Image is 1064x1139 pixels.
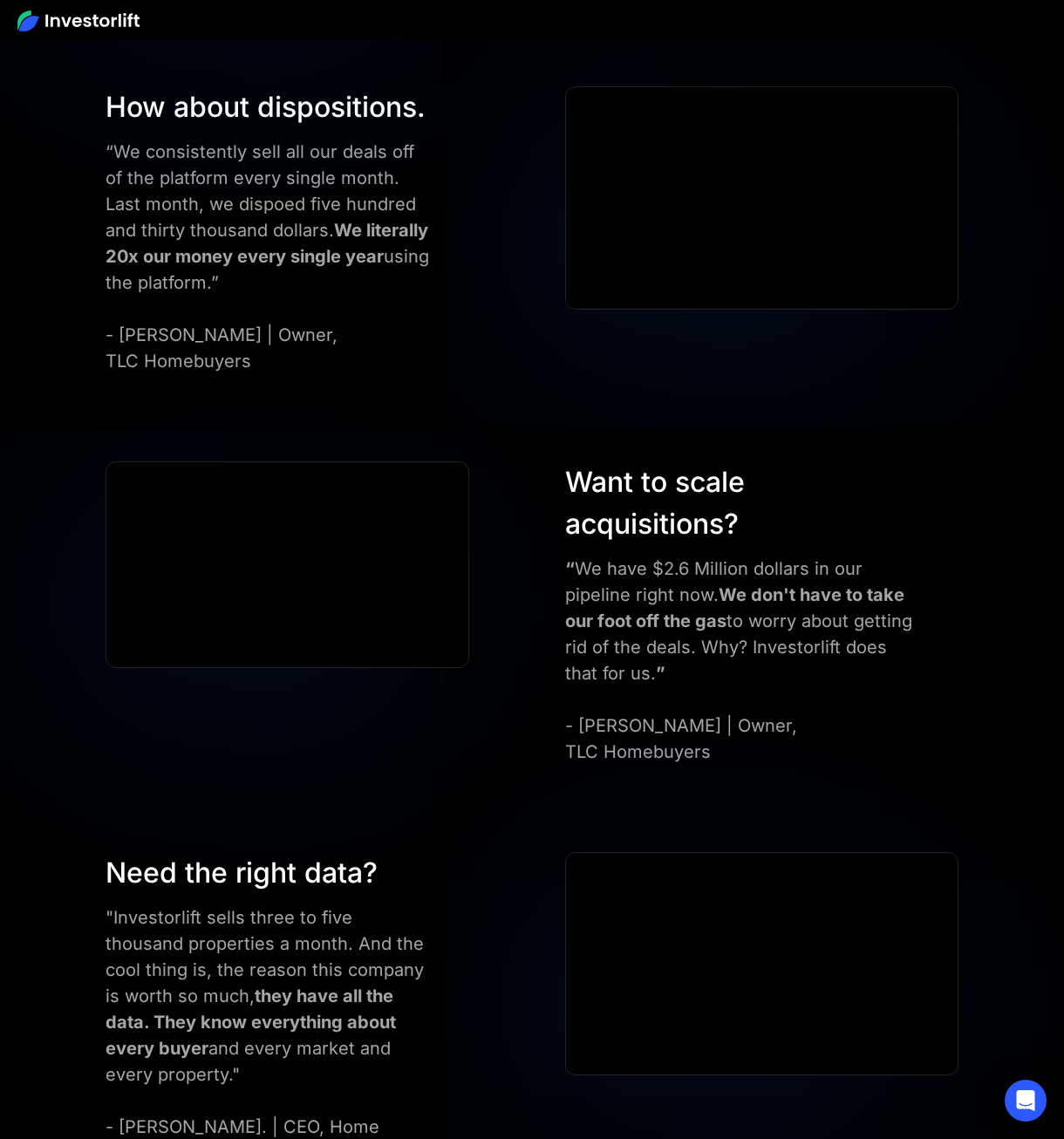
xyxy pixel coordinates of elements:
[656,663,665,684] strong: ”
[106,462,468,667] iframe: ERIC CLINE
[106,986,396,1059] strong: they have all the data. They know everything about every buyer
[566,853,958,1074] iframe: Ryan Pineda | Testimonial
[106,852,433,894] div: Need the right data?
[106,86,433,128] div: How about dispositions.
[565,556,919,765] div: We have $2.6 Million dollars in our pipeline right now. to worry about getting rid of the deals. ...
[1005,1080,1047,1122] div: Open Intercom Messenger
[565,558,575,579] strong: “
[106,139,433,374] div: “We consistently sell all our deals off of the platform every single month. Last month, we dispoe...
[565,584,904,631] strong: We don't have to take our foot off the gas
[565,461,919,545] div: Want to scale acquisitions?
[566,87,958,309] iframe: TONY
